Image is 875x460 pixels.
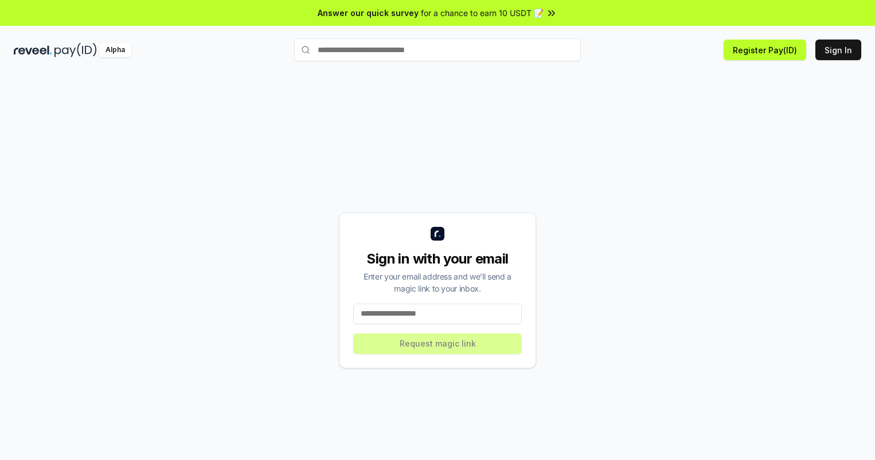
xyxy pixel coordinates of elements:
div: Alpha [99,43,131,57]
button: Register Pay(ID) [724,40,806,60]
img: pay_id [54,43,97,57]
button: Sign In [815,40,861,60]
img: reveel_dark [14,43,52,57]
span: for a chance to earn 10 USDT 📝 [421,7,544,19]
div: Enter your email address and we’ll send a magic link to your inbox. [353,270,522,294]
span: Answer our quick survey [318,7,419,19]
div: Sign in with your email [353,250,522,268]
img: logo_small [431,227,444,241]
